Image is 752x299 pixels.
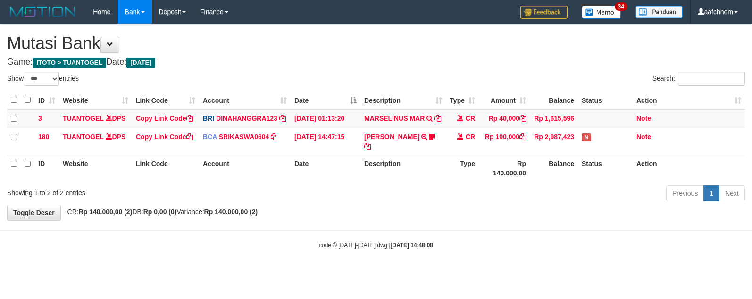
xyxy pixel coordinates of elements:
[34,155,59,182] th: ID
[635,6,683,18] img: panduan.png
[59,155,132,182] th: Website
[38,133,49,141] span: 180
[59,91,132,109] th: Website: activate to sort column ascending
[446,155,479,182] th: Type
[519,115,526,122] a: Copy Rp 40,000 to clipboard
[530,91,578,109] th: Balance
[126,58,155,68] span: [DATE]
[578,155,633,182] th: Status
[466,133,475,141] span: CR
[582,6,621,19] img: Button%20Memo.svg
[446,91,479,109] th: Type: activate to sort column ascending
[360,91,446,109] th: Description: activate to sort column ascending
[203,115,214,122] span: BRI
[7,5,79,19] img: MOTION_logo.png
[578,91,633,109] th: Status
[466,115,475,122] span: CR
[703,185,719,201] a: 1
[360,155,446,182] th: Description
[434,115,441,122] a: Copy MARSELINUS MAR to clipboard
[63,208,258,216] span: CR: DB: Variance:
[678,72,745,86] input: Search:
[519,133,526,141] a: Copy Rp 100,000 to clipboard
[7,72,79,86] label: Show entries
[291,128,360,155] td: [DATE] 14:47:15
[391,242,433,249] strong: [DATE] 14:48:08
[132,155,199,182] th: Link Code
[24,72,59,86] select: Showentries
[59,128,132,155] td: DPS
[582,133,591,141] span: Has Note
[666,185,704,201] a: Previous
[652,72,745,86] label: Search:
[633,91,745,109] th: Action: activate to sort column ascending
[291,109,360,128] td: [DATE] 01:13:20
[143,208,177,216] strong: Rp 0,00 (0)
[364,133,419,141] a: [PERSON_NAME]
[33,58,106,68] span: ITOTO > TUANTOGEL
[615,2,627,11] span: 34
[271,133,277,141] a: Copy SRIKASWA0604 to clipboard
[279,115,286,122] a: Copy DINAHANGGRA123 to clipboard
[636,115,651,122] a: Note
[530,128,578,155] td: Rp 2,987,423
[204,208,258,216] strong: Rp 140.000,00 (2)
[520,6,568,19] img: Feedback.jpg
[7,34,745,53] h1: Mutasi Bank
[34,91,59,109] th: ID: activate to sort column ascending
[38,115,42,122] span: 3
[216,115,277,122] a: DINAHANGGRA123
[7,58,745,67] h4: Game: Date:
[636,133,651,141] a: Note
[291,91,360,109] th: Date: activate to sort column descending
[79,208,133,216] strong: Rp 140.000,00 (2)
[479,128,530,155] td: Rp 100,000
[203,133,217,141] span: BCA
[633,155,745,182] th: Action
[530,109,578,128] td: Rp 1,615,596
[719,185,745,201] a: Next
[479,91,530,109] th: Amount: activate to sort column ascending
[132,91,199,109] th: Link Code: activate to sort column ascending
[479,155,530,182] th: Rp 140.000,00
[219,133,269,141] a: SRIKASWA0604
[319,242,433,249] small: code © [DATE]-[DATE] dwg |
[364,142,371,150] a: Copy RUDI SYAHPUT to clipboard
[199,91,291,109] th: Account: activate to sort column ascending
[136,133,193,141] a: Copy Link Code
[199,155,291,182] th: Account
[59,109,132,128] td: DPS
[479,109,530,128] td: Rp 40,000
[364,115,425,122] a: MARSELINUS MAR
[63,115,104,122] a: TUANTOGEL
[7,184,306,198] div: Showing 1 to 2 of 2 entries
[291,155,360,182] th: Date
[530,155,578,182] th: Balance
[63,133,104,141] a: TUANTOGEL
[136,115,193,122] a: Copy Link Code
[7,205,61,221] a: Toggle Descr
